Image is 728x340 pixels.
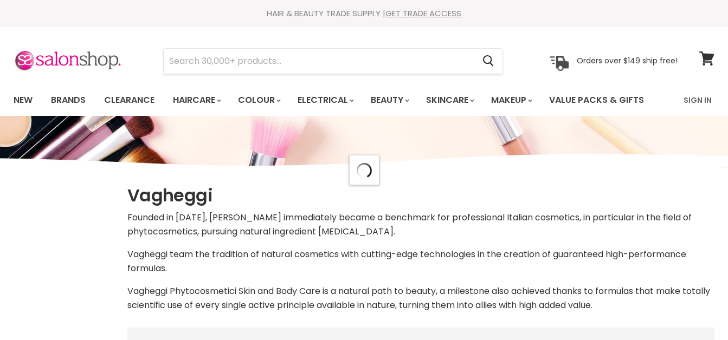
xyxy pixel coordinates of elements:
[165,89,228,112] a: Haircare
[483,89,539,112] a: Makeup
[43,89,94,112] a: Brands
[418,89,481,112] a: Skincare
[127,184,714,207] h1: Vagheggi
[96,89,163,112] a: Clearance
[164,49,474,74] input: Search
[5,89,41,112] a: New
[163,48,503,74] form: Product
[385,8,461,19] a: GET TRADE ACCESS
[127,211,714,239] p: Founded in [DATE], [PERSON_NAME] immediately became a benchmark for professional Italian cosmetic...
[289,89,360,112] a: Electrical
[363,89,416,112] a: Beauty
[127,285,710,311] span: Vagheggi Phytocosmetici Skin and Body Care is a natural path to beauty, a milestone also achieved...
[474,49,502,74] button: Search
[541,89,652,112] a: Value Packs & Gifts
[127,247,714,276] p: Vagheggi team the tradition of natural cosmetics with cutting-edge technologies in the creation o...
[230,89,287,112] a: Colour
[5,84,665,116] ul: Main menu
[677,89,718,112] a: Sign In
[577,56,678,66] p: Orders over $149 ship free!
